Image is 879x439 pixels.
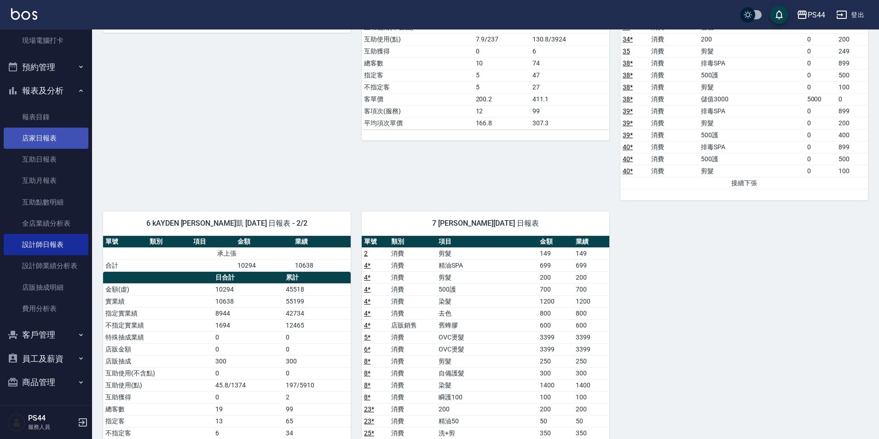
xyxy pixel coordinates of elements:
[4,30,88,51] a: 現場電腦打卡
[103,295,213,307] td: 實業績
[805,165,837,177] td: 0
[573,343,609,355] td: 3399
[649,141,699,153] td: 消費
[389,271,436,283] td: 消費
[836,57,868,69] td: 899
[389,247,436,259] td: 消費
[103,355,213,367] td: 店販抽成
[649,69,699,81] td: 消費
[699,93,804,105] td: 儲值3000
[805,117,837,129] td: 0
[436,343,538,355] td: OVC燙髮
[4,234,88,255] a: 設計師日報表
[362,117,474,129] td: 平均項次單價
[11,8,37,20] img: Logo
[436,283,538,295] td: 500護
[103,236,147,248] th: 單號
[389,367,436,379] td: 消費
[538,367,573,379] td: 300
[436,259,538,271] td: 精油SPA
[805,81,837,93] td: 0
[389,415,436,427] td: 消費
[389,355,436,367] td: 消費
[213,379,284,391] td: 45.8/1374
[538,295,573,307] td: 1200
[649,129,699,141] td: 消費
[373,219,598,228] span: 7 [PERSON_NAME][DATE] 日報表
[573,367,609,379] td: 300
[389,307,436,319] td: 消費
[538,403,573,415] td: 200
[538,236,573,248] th: 金額
[649,105,699,117] td: 消費
[4,128,88,149] a: 店家日報表
[283,367,351,379] td: 0
[474,33,530,45] td: 7.9/237
[213,331,284,343] td: 0
[538,379,573,391] td: 1400
[530,81,609,93] td: 27
[538,283,573,295] td: 700
[836,81,868,93] td: 100
[103,379,213,391] td: 互助使用(點)
[389,259,436,271] td: 消費
[4,106,88,128] a: 報表目錄
[699,69,804,81] td: 500護
[436,427,538,439] td: 洗+剪
[213,427,284,439] td: 6
[474,117,530,129] td: 166.8
[538,259,573,271] td: 699
[213,391,284,403] td: 0
[191,236,235,248] th: 項目
[213,319,284,331] td: 1694
[362,33,474,45] td: 互助使用(點)
[573,427,609,439] td: 350
[103,283,213,295] td: 金額(虛)
[362,93,474,105] td: 客單價
[699,165,804,177] td: 剪髮
[389,427,436,439] td: 消費
[699,129,804,141] td: 500護
[4,255,88,276] a: 設計師業績分析表
[699,105,804,117] td: 排毒SPA
[389,391,436,403] td: 消費
[836,153,868,165] td: 500
[103,343,213,355] td: 店販金額
[436,307,538,319] td: 去色
[436,247,538,259] td: 剪髮
[793,6,829,24] button: PS44
[699,117,804,129] td: 剪髮
[538,271,573,283] td: 200
[4,55,88,79] button: 預約管理
[836,105,868,117] td: 899
[805,57,837,69] td: 0
[362,45,474,57] td: 互助獲得
[283,272,351,284] th: 累計
[28,423,75,431] p: 服務人員
[103,415,213,427] td: 指定客
[283,427,351,439] td: 34
[436,271,538,283] td: 剪髮
[474,105,530,117] td: 12
[114,219,340,228] span: 6 kAYDEN [PERSON_NAME]凱 [DATE] 日報表 - 2/2
[573,415,609,427] td: 50
[805,69,837,81] td: 0
[436,367,538,379] td: 自備護髮
[530,33,609,45] td: 130.8/3924
[699,81,804,93] td: 剪髮
[436,415,538,427] td: 精油50
[389,295,436,307] td: 消費
[699,45,804,57] td: 剪髮
[213,403,284,415] td: 19
[805,105,837,117] td: 0
[474,57,530,69] td: 10
[283,343,351,355] td: 0
[573,259,609,271] td: 699
[389,236,436,248] th: 類別
[573,271,609,283] td: 200
[436,379,538,391] td: 染髮
[538,319,573,331] td: 600
[103,319,213,331] td: 不指定實業績
[103,331,213,343] td: 特殊抽成業績
[4,213,88,234] a: 全店業績分析表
